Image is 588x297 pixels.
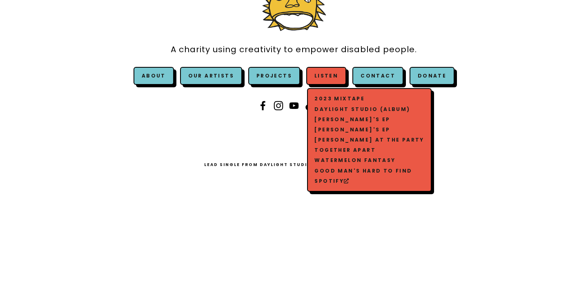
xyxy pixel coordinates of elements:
h3: Lead Single from Daylight Studio's 'Evening EP' Release. [27,161,561,168]
a: 2023 Mixtape [313,94,426,104]
a: About [142,72,166,79]
a: Contact [352,67,403,85]
a: Together Apart [313,145,426,155]
a: Watermelon Fantasy [313,155,426,166]
a: [PERSON_NAME]'s EP [313,124,426,135]
a: Listen [314,72,338,79]
a: Our Artists [180,67,242,85]
a: [PERSON_NAME] at The Party [313,135,426,145]
a: Donate [410,67,454,85]
a: [PERSON_NAME]'s EP [313,114,426,124]
a: Good man's hard to find [313,166,426,176]
a: Daylight Studio (Album) [313,104,426,114]
a: A charity using creativity to empower disabled people. [171,40,417,59]
a: Projects [248,67,300,85]
a: Spotify [313,176,426,186]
